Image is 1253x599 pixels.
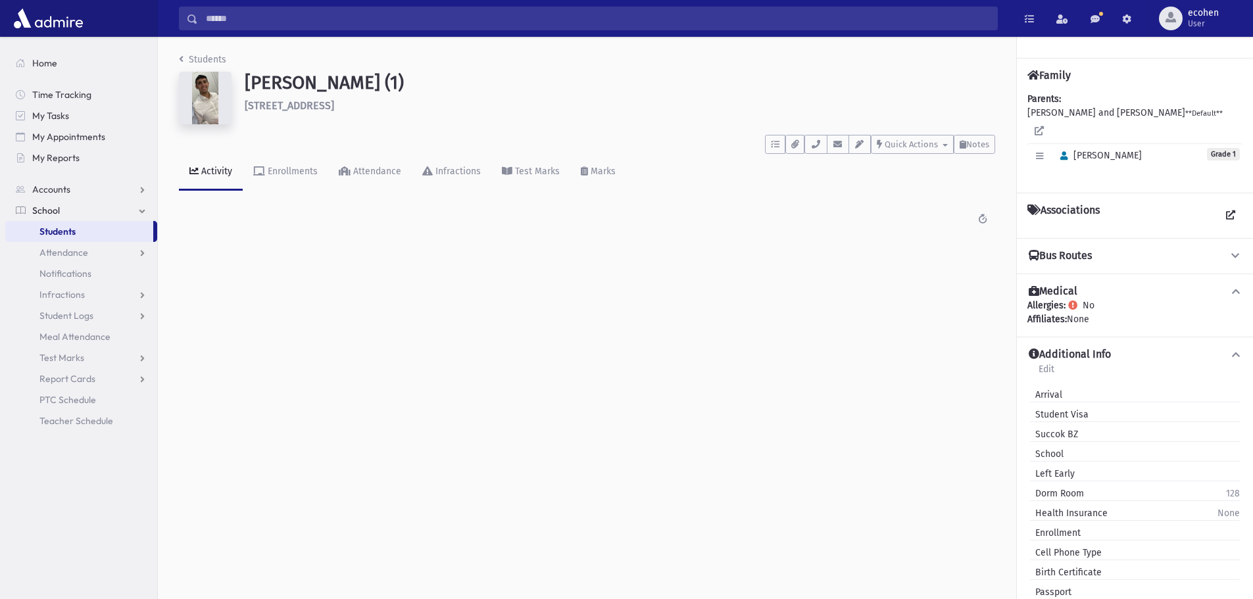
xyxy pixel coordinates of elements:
[5,179,157,200] a: Accounts
[588,166,616,177] div: Marks
[265,166,318,177] div: Enrollments
[433,166,481,177] div: Infractions
[39,289,85,300] span: Infractions
[5,147,157,168] a: My Reports
[1030,487,1084,500] span: Dorm Room
[1027,69,1071,82] h4: Family
[871,135,954,154] button: Quick Actions
[1030,546,1102,560] span: Cell Phone Type
[5,326,157,347] a: Meal Attendance
[179,53,226,72] nav: breadcrumb
[5,105,157,126] a: My Tasks
[5,242,157,263] a: Attendance
[39,331,111,343] span: Meal Attendance
[1027,348,1242,362] button: Additional Info
[1030,447,1064,461] span: School
[5,410,157,431] a: Teacher Schedule
[39,226,76,237] span: Students
[1030,408,1089,421] span: Student Visa
[179,154,243,191] a: Activity
[5,305,157,326] a: Student Logs
[5,221,153,242] a: Students
[1217,506,1240,520] span: None
[179,54,226,65] a: Students
[5,347,157,368] a: Test Marks
[1027,93,1061,105] b: Parents:
[32,183,70,195] span: Accounts
[32,131,105,143] span: My Appointments
[1027,204,1100,228] h4: Associations
[39,247,88,258] span: Attendance
[5,126,157,147] a: My Appointments
[351,166,401,177] div: Attendance
[512,166,560,177] div: Test Marks
[5,263,157,284] a: Notifications
[1027,314,1067,325] b: Affiliates:
[1027,92,1242,182] div: [PERSON_NAME] and [PERSON_NAME]
[966,139,989,149] span: Notes
[39,268,91,279] span: Notifications
[39,352,84,364] span: Test Marks
[39,373,95,385] span: Report Cards
[5,284,157,305] a: Infractions
[1030,388,1062,402] span: Arrival
[32,152,80,164] span: My Reports
[1029,285,1077,299] h4: Medical
[32,57,57,69] span: Home
[5,84,157,105] a: Time Tracking
[1188,18,1219,29] span: User
[1027,299,1242,326] div: No
[1219,204,1242,228] a: View all Associations
[885,139,938,149] span: Quick Actions
[179,72,232,124] img: 621tf8=
[1030,526,1081,540] span: Enrollment
[39,415,113,427] span: Teacher Schedule
[39,310,93,322] span: Student Logs
[199,166,232,177] div: Activity
[1054,150,1142,161] span: [PERSON_NAME]
[1038,362,1055,385] a: Edit
[5,200,157,221] a: School
[1030,467,1075,481] span: Left Early
[32,110,69,122] span: My Tasks
[245,72,995,94] h1: [PERSON_NAME] (1)
[1029,249,1092,263] h4: Bus Routes
[5,368,157,389] a: Report Cards
[1027,312,1242,326] div: None
[5,389,157,410] a: PTC Schedule
[1027,300,1066,311] b: Allergies:
[5,53,157,74] a: Home
[245,99,995,112] h6: [STREET_ADDRESS]
[1030,427,1078,441] span: Succok BZ
[1030,506,1108,520] span: Health Insurance
[570,154,626,191] a: Marks
[491,154,570,191] a: Test Marks
[11,5,86,32] img: AdmirePro
[328,154,412,191] a: Attendance
[39,394,96,406] span: PTC Schedule
[1030,565,1102,579] span: Birth Certificate
[1027,249,1242,263] button: Bus Routes
[1027,285,1242,299] button: Medical
[1188,8,1219,18] span: ecohen
[32,89,91,101] span: Time Tracking
[1029,348,1111,362] h4: Additional Info
[243,154,328,191] a: Enrollments
[32,204,60,216] span: School
[198,7,997,30] input: Search
[412,154,491,191] a: Infractions
[1030,585,1071,599] span: Passport
[1207,148,1240,160] span: Grade 1
[954,135,995,154] button: Notes
[1226,487,1240,500] span: 128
